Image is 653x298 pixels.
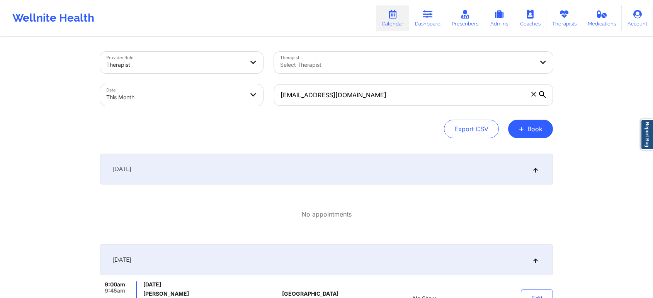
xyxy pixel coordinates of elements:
[446,5,485,31] a: Prescribers
[105,281,125,288] span: 9:00am
[113,165,131,173] span: [DATE]
[508,120,553,138] button: +Book
[376,5,409,31] a: Calendar
[514,5,546,31] a: Coaches
[519,127,524,131] span: +
[582,5,622,31] a: Medications
[143,291,279,297] h6: [PERSON_NAME]
[143,281,279,288] span: [DATE]
[274,84,553,106] input: Search by patient email
[282,291,338,297] span: [GEOGRAPHIC_DATA]
[113,256,131,264] span: [DATE]
[409,5,446,31] a: Dashboard
[444,120,499,138] button: Export CSV
[622,5,653,31] a: Account
[484,5,514,31] a: Admins
[641,119,653,150] a: Report Bug
[106,56,244,73] div: Therapist
[302,210,352,219] p: No appointments
[546,5,582,31] a: Therapists
[105,288,125,294] span: 9:45am
[106,89,244,106] div: This Month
